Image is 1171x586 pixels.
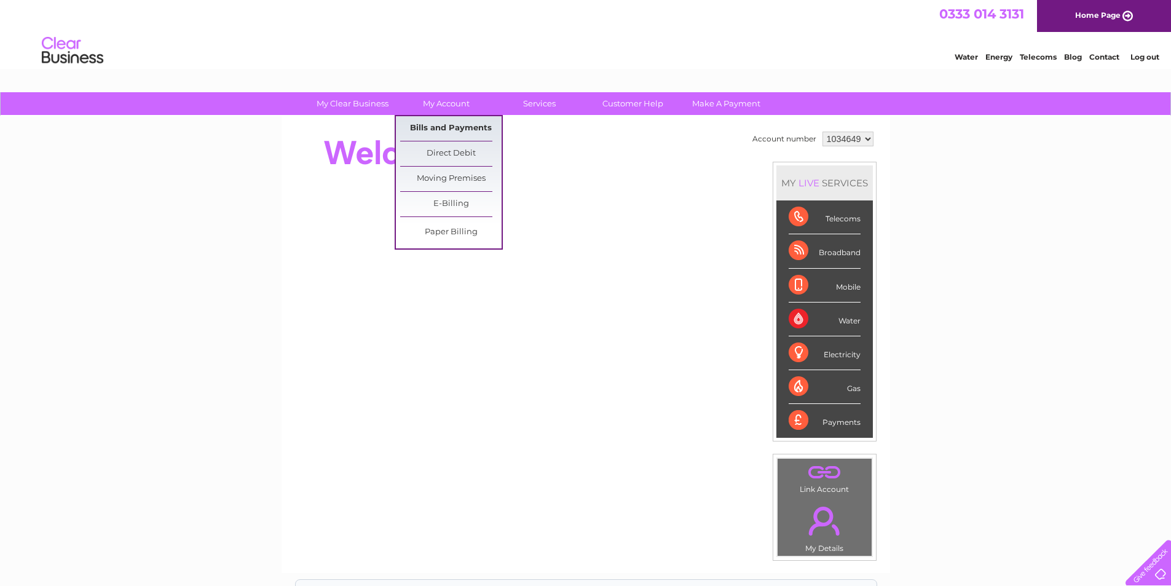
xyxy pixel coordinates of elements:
[1020,52,1057,61] a: Telecoms
[777,496,872,556] td: My Details
[939,6,1024,22] a: 0333 014 3131
[400,141,502,166] a: Direct Debit
[400,192,502,216] a: E-Billing
[400,220,502,245] a: Paper Billing
[789,404,861,437] div: Payments
[789,303,861,336] div: Water
[400,167,502,191] a: Moving Premises
[489,92,590,115] a: Services
[676,92,777,115] a: Make A Payment
[789,234,861,268] div: Broadband
[749,129,819,149] td: Account number
[789,200,861,234] div: Telecoms
[400,116,502,141] a: Bills and Payments
[296,7,877,60] div: Clear Business is a trading name of Verastar Limited (registered in [GEOGRAPHIC_DATA] No. 3667643...
[796,177,822,189] div: LIVE
[776,165,873,200] div: MY SERVICES
[985,52,1012,61] a: Energy
[582,92,684,115] a: Customer Help
[41,32,104,69] img: logo.png
[789,269,861,303] div: Mobile
[1064,52,1082,61] a: Blog
[395,92,497,115] a: My Account
[781,462,869,483] a: .
[1089,52,1119,61] a: Contact
[789,336,861,370] div: Electricity
[302,92,403,115] a: My Clear Business
[789,370,861,404] div: Gas
[777,458,872,497] td: Link Account
[955,52,978,61] a: Water
[781,499,869,542] a: .
[1130,52,1159,61] a: Log out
